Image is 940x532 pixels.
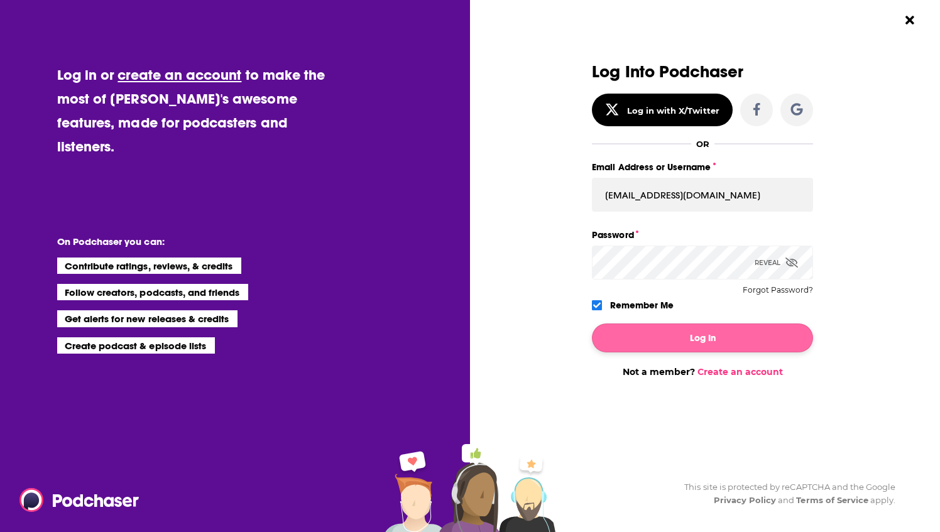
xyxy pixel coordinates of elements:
li: On Podchaser you can: [57,236,309,247]
div: This site is protected by reCAPTCHA and the Google and apply. [674,480,895,507]
li: Contribute ratings, reviews, & credits [57,258,242,274]
li: Get alerts for new releases & credits [57,310,238,327]
a: Privacy Policy [714,495,777,505]
a: Podchaser - Follow, Share and Rate Podcasts [19,488,130,512]
div: Reveal [755,246,798,280]
img: Podchaser - Follow, Share and Rate Podcasts [19,488,140,512]
button: Log In [592,323,813,352]
button: Log in with X/Twitter [592,94,733,126]
div: Not a member? [592,366,813,377]
label: Remember Me [610,297,674,313]
a: Create an account [697,366,783,377]
a: create an account [117,66,241,84]
label: Email Address or Username [592,159,813,175]
button: Close Button [898,8,922,32]
label: Password [592,227,813,243]
button: Forgot Password? [743,286,813,295]
div: OR [696,139,709,149]
h3: Log Into Podchaser [592,63,813,81]
div: Log in with X/Twitter [627,106,719,116]
li: Create podcast & episode lists [57,337,215,354]
input: Email Address or Username [592,178,813,212]
a: Terms of Service [796,495,868,505]
li: Follow creators, podcasts, and friends [57,284,249,300]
